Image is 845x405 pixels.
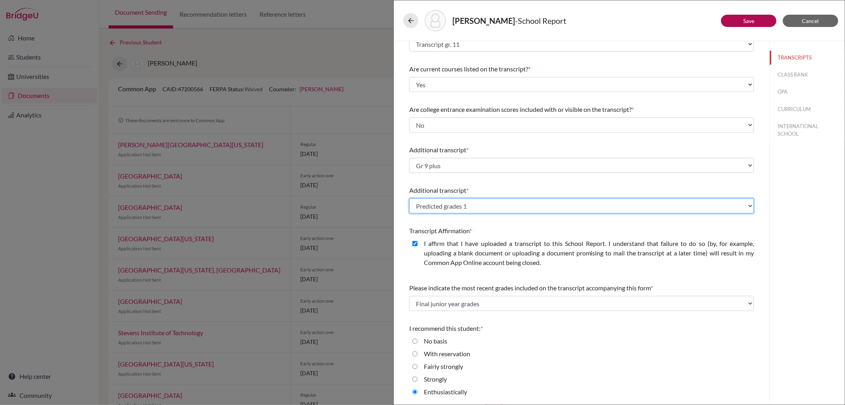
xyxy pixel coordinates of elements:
label: Fairly strongly [424,362,463,371]
button: CLASS RANK [770,68,845,82]
button: TRANSCRIPTS [770,51,845,65]
span: Additional transcript [409,186,466,194]
label: No basis [424,336,447,346]
button: GPA [770,85,845,99]
span: Additional transcript [409,146,466,154]
strong: [PERSON_NAME] [452,16,515,25]
span: I recommend this student: [409,324,481,332]
label: I affirm that I have uploaded a transcript to this School Report. I understand that failure to do... [424,239,754,267]
span: Please indicate the most recent grades included on the transcript accompanying this form [409,284,650,292]
span: Are current courses listed on the transcript? [409,65,528,73]
span: Transcript Affirmation [409,227,469,234]
button: CURRICULUM [770,102,845,116]
label: Strongly [424,374,447,384]
label: Enthusiastically [424,387,467,397]
span: Are college entrance examination scores included with or visible on the transcript? [409,106,631,113]
span: - School Report [515,16,566,25]
button: INTERNATIONAL SCHOOL [770,119,845,141]
label: With reservation [424,349,470,359]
